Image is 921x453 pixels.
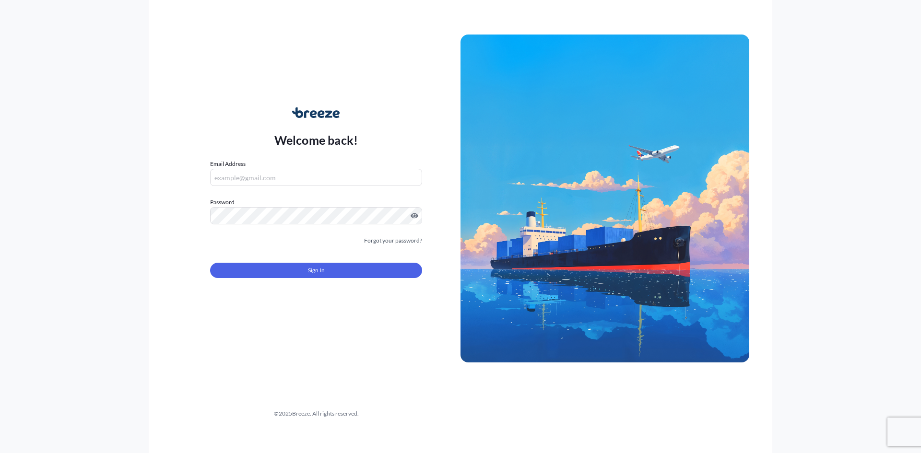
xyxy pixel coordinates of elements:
[308,266,325,275] span: Sign In
[210,169,422,186] input: example@gmail.com
[210,263,422,278] button: Sign In
[460,35,749,362] img: Ship illustration
[411,212,418,220] button: Show password
[210,197,422,207] label: Password
[172,409,460,418] div: © 2025 Breeze. All rights reserved.
[210,159,246,169] label: Email Address
[364,236,422,245] a: Forgot your password?
[274,132,358,148] p: Welcome back!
